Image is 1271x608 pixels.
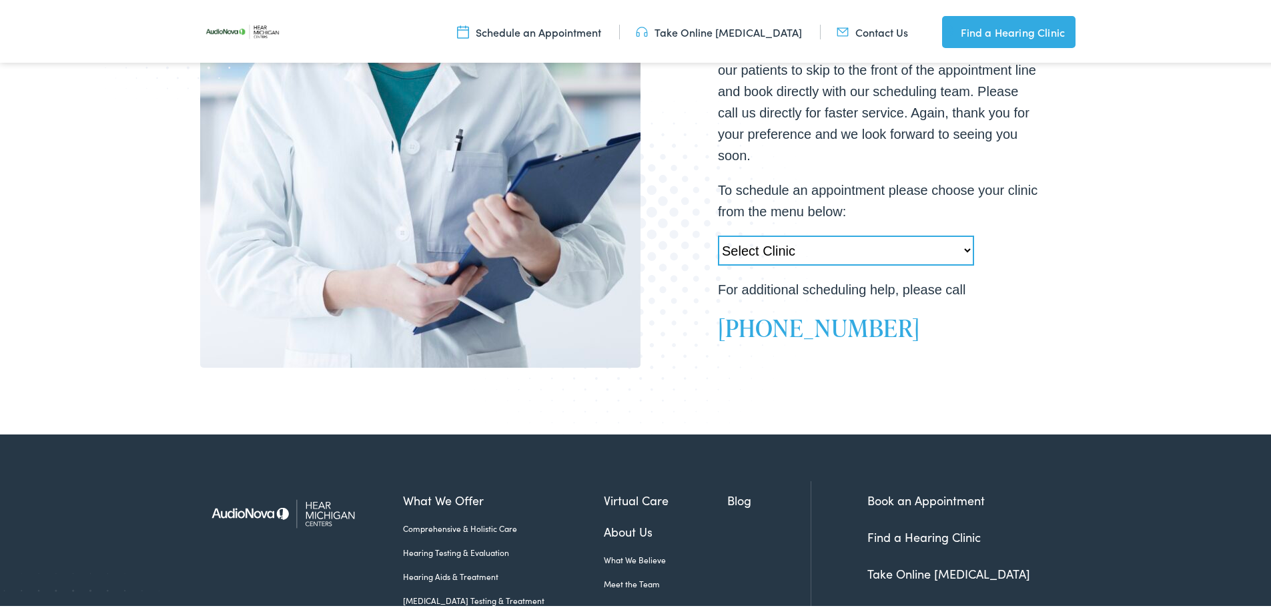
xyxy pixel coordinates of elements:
img: Bottom portion of a graphic image with a halftone pattern, adding to the site's aesthetic appeal. [464,96,817,459]
img: utility icon [636,22,648,37]
p: For additional scheduling help, please call [718,276,1038,298]
a: Hearing Testing & Evaluation [403,544,604,556]
a: What We Offer [403,489,604,507]
a: Meet the Team [604,575,728,587]
a: About Us [604,520,728,538]
a: Take Online [MEDICAL_DATA] [867,563,1030,579]
a: Comprehensive & Holistic Care [403,520,604,532]
img: Hear Michigan [200,479,384,543]
a: Schedule an Appointment [457,22,601,37]
a: Blog [727,489,811,507]
p: To schedule an appointment please choose your clinic from the menu below: [718,177,1038,220]
a: Book an Appointment [867,489,985,506]
a: Find a Hearing Clinic [942,13,1076,45]
a: Hearing Aids & Treatment [403,568,604,580]
a: [PHONE_NUMBER] [718,308,920,342]
a: Virtual Care [604,489,728,507]
a: Contact Us [837,22,908,37]
a: Find a Hearing Clinic [867,526,981,543]
a: [MEDICAL_DATA] Testing & Treatment [403,592,604,604]
a: Take Online [MEDICAL_DATA] [636,22,802,37]
a: What We Believe [604,551,728,563]
img: utility icon [942,21,954,37]
img: utility icon [837,22,849,37]
img: utility icon [457,22,469,37]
